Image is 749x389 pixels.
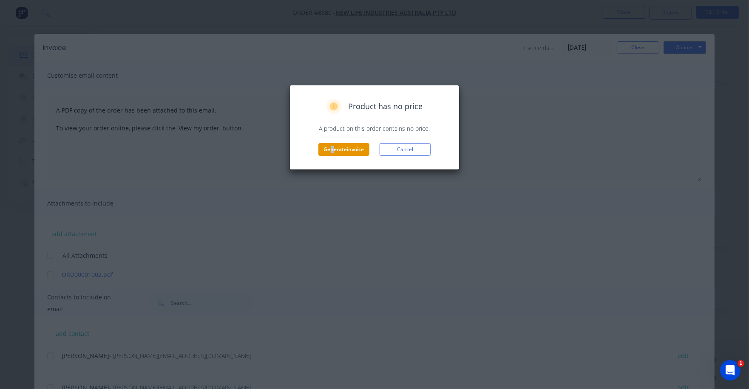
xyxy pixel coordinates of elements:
[738,360,744,367] span: 1
[298,124,451,133] p: A product on this order contains no price.
[318,143,369,156] button: Generateinvoice
[348,101,423,112] span: Product has no price
[720,360,740,381] iframe: Intercom live chat
[380,143,431,156] button: Cancel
